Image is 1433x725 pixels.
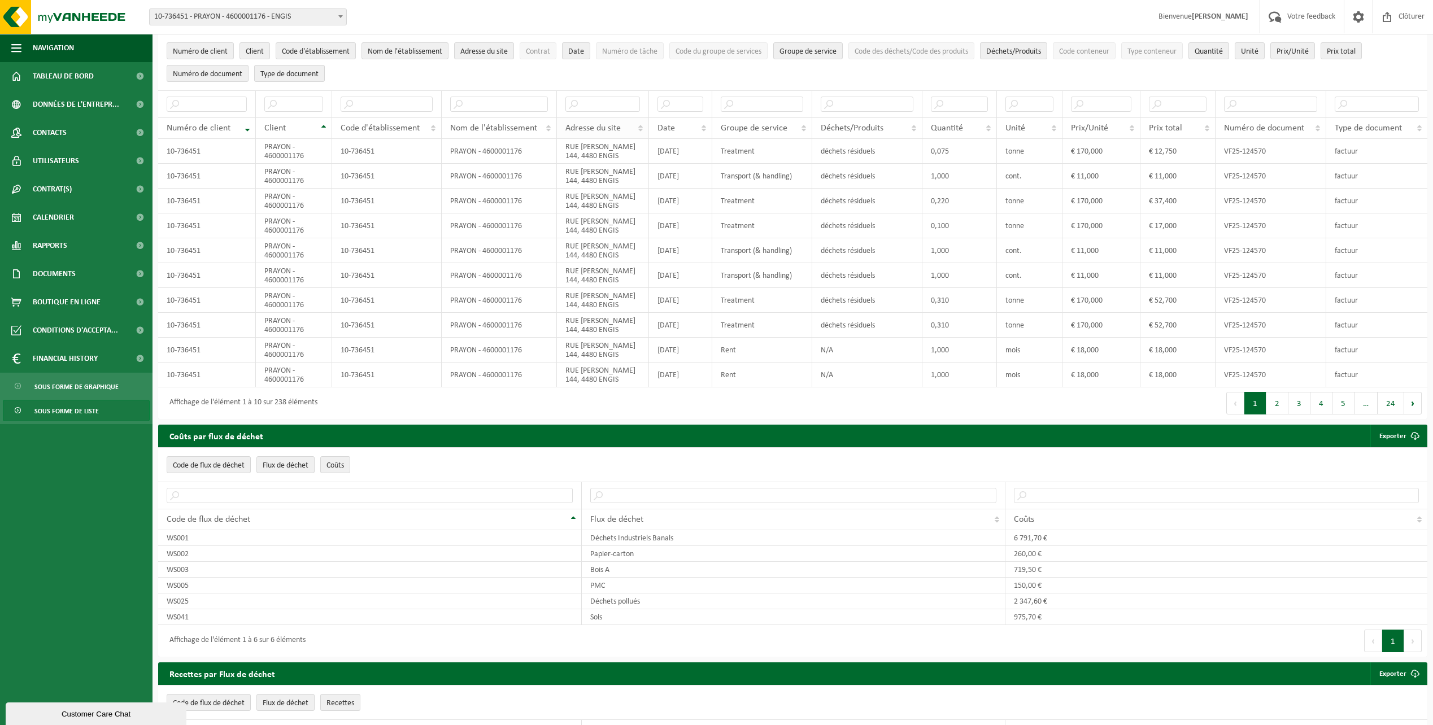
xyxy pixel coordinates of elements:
[1216,189,1326,213] td: VF25-124570
[1277,47,1309,56] span: Prix/Unité
[1121,42,1183,59] button: Type conteneurType conteneur: Activate to sort
[260,70,319,78] span: Type de document
[812,139,922,164] td: déchets résiduels
[1140,362,1216,387] td: € 18,000
[1140,139,1216,164] td: € 12,750
[149,8,347,25] span: 10-736451 - PRAYON - 4600001176 - ENGIS
[590,515,643,524] span: Flux de déchet
[1326,313,1427,338] td: factuur
[1326,362,1427,387] td: factuur
[582,562,1005,578] td: Bois A
[657,124,675,133] span: Date
[460,47,508,56] span: Adresse du site
[1226,392,1244,414] button: Previous
[1370,662,1426,685] a: Exporter
[997,164,1062,189] td: cont.
[442,139,557,164] td: PRAYON - 4600001176
[557,164,649,189] td: RUE [PERSON_NAME] 144, 4480 ENGIS
[158,362,256,387] td: 10-736451
[332,288,442,313] td: 10-736451
[922,139,997,164] td: 0,075
[649,213,712,238] td: [DATE]
[158,530,582,546] td: WS001
[997,238,1062,263] td: cont.
[158,189,256,213] td: 10-736451
[1188,42,1229,59] button: QuantitéQuantité: Activate to sort
[1266,392,1288,414] button: 2
[256,456,315,473] button: Flux de déchetFlux de déchet: Activate to sort
[332,213,442,238] td: 10-736451
[848,42,974,59] button: Code des déchets/Code des produitsCode des déchets/Code des produits: Activate to sort
[812,189,922,213] td: déchets résiduels
[256,238,332,263] td: PRAYON - 4600001176
[922,189,997,213] td: 0,220
[1216,139,1326,164] td: VF25-124570
[1326,164,1427,189] td: factuur
[442,189,557,213] td: PRAYON - 4600001176
[997,313,1062,338] td: tonne
[582,609,1005,625] td: Sols
[649,139,712,164] td: [DATE]
[158,164,256,189] td: 10-736451
[997,189,1062,213] td: tonne
[341,124,420,133] span: Code d'établissement
[450,124,537,133] span: Nom de l'établissement
[997,362,1062,387] td: mois
[33,232,67,260] span: Rapports
[1326,338,1427,362] td: factuur
[158,546,582,562] td: WS002
[173,47,228,56] span: Numéro de client
[812,288,922,313] td: déchets résiduels
[158,263,256,288] td: 10-736451
[1382,630,1404,652] button: 1
[669,42,768,59] button: Code du groupe de servicesCode du groupe de services: Activate to sort
[1062,238,1141,263] td: € 11,000
[263,699,308,707] span: Flux de déchet
[158,313,256,338] td: 10-736451
[1127,47,1177,56] span: Type conteneur
[6,700,189,725] iframe: chat widget
[1216,362,1326,387] td: VF25-124570
[562,42,590,59] button: DateDate: Activate to sort
[164,393,317,413] div: Affichage de l'élément 1 à 10 sur 238 éléments
[649,263,712,288] td: [DATE]
[167,456,251,473] button: Code de flux de déchetCode de flux de déchet: Activate to invert sorting
[33,203,74,232] span: Calendrier
[1404,392,1422,414] button: Next
[158,593,582,609] td: WS025
[264,124,286,133] span: Client
[368,47,442,56] span: Nom de l'établissement
[34,376,119,398] span: Sous forme de graphique
[821,124,883,133] span: Déchets/Produits
[256,263,332,288] td: PRAYON - 4600001176
[1326,263,1427,288] td: factuur
[1235,42,1265,59] button: UnitéUnité: Activate to sort
[3,400,150,421] a: Sous forme de liste
[320,694,360,711] button: RecettesRecettes: Activate to sort
[922,164,997,189] td: 1,000
[812,263,922,288] td: déchets résiduels
[332,164,442,189] td: 10-736451
[649,313,712,338] td: [DATE]
[1062,362,1141,387] td: € 18,000
[1062,164,1141,189] td: € 11,000
[855,47,968,56] span: Code des déchets/Code des produits
[454,42,514,59] button: Adresse du siteAdresse du site: Activate to sort
[1244,392,1266,414] button: 1
[712,189,812,213] td: Treatment
[33,175,72,203] span: Contrat(s)
[557,263,649,288] td: RUE [PERSON_NAME] 144, 4480 ENGIS
[1140,189,1216,213] td: € 37,400
[1005,578,1427,593] td: 150,00 €
[33,344,98,373] span: Financial History
[1140,263,1216,288] td: € 11,000
[596,42,664,59] button: Numéro de tâcheNuméro de tâche: Activate to sort
[442,288,557,313] td: PRAYON - 4600001176
[922,313,997,338] td: 0,310
[712,362,812,387] td: Rent
[33,316,118,344] span: Conditions d'accepta...
[1149,124,1182,133] span: Prix total
[1005,530,1427,546] td: 6 791,70 €
[150,9,346,25] span: 10-736451 - PRAYON - 4600001176 - ENGIS
[557,362,649,387] td: RUE [PERSON_NAME] 144, 4480 ENGIS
